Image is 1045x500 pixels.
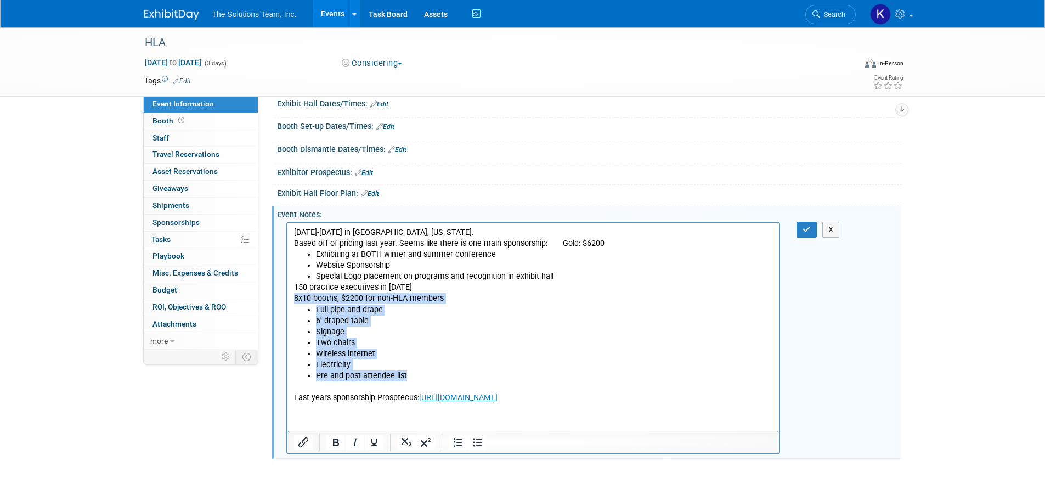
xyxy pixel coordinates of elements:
button: Considering [338,58,406,69]
span: Playbook [152,251,184,260]
div: HLA [141,33,839,53]
a: Edit [355,169,373,177]
a: Asset Reservations [144,164,258,180]
img: ExhibitDay [144,9,199,20]
button: Bullet list [468,435,487,450]
span: Booth not reserved yet [176,116,187,125]
a: Booth [144,113,258,130]
span: Staff [152,133,169,142]
a: Travel Reservations [144,147,258,163]
a: Staff [144,130,258,147]
span: Travel Reservations [152,150,219,159]
a: more [144,333,258,350]
span: Sponsorships [152,218,200,227]
button: Underline [365,435,383,450]
div: Exhibitor Prospectus: [277,164,901,178]
a: Playbook [144,248,258,265]
div: Exhibit Hall Dates/Times: [277,95,901,110]
span: Asset Reservations [152,167,218,176]
button: Italic [346,435,364,450]
button: X [822,222,840,238]
span: ROI, Objectives & ROO [152,302,226,311]
span: Tasks [151,235,171,244]
a: Event Information [144,96,258,113]
div: In-Person [878,59,903,68]
span: Booth [152,116,187,125]
span: Event Information [152,99,214,108]
iframe: Rich Text Area [287,223,779,431]
span: Attachments [152,319,196,328]
div: Event Rating [873,75,903,81]
a: Edit [376,123,394,131]
a: Misc. Expenses & Credits [144,265,258,282]
button: Superscript [416,435,435,450]
a: Sponsorships [144,215,258,231]
a: ROI, Objectives & ROO [144,299,258,316]
a: Shipments [144,198,258,214]
a: Search [805,5,856,24]
a: Edit [388,146,406,154]
span: (3 days) [204,60,227,67]
button: Numbered list [449,435,467,450]
button: Bold [326,435,345,450]
a: Tasks [144,232,258,248]
div: Event Format [791,57,904,74]
img: Kaelon Harris [870,4,891,25]
a: Edit [173,77,191,85]
button: Subscript [397,435,416,450]
td: Toggle Event Tabs [235,350,258,364]
span: Misc. Expenses & Credits [152,268,238,277]
div: Booth Dismantle Dates/Times: [277,141,901,155]
span: to [168,58,178,67]
div: Event Notes: [277,206,901,220]
div: Exhibit Hall Floor Plan: [277,185,901,199]
a: Budget [144,282,258,299]
span: Budget [152,285,177,294]
span: more [150,336,168,345]
span: Shipments [152,201,189,210]
a: Edit [361,190,379,198]
span: The Solutions Team, Inc. [212,10,297,19]
td: Tags [144,75,191,86]
td: Personalize Event Tab Strip [217,350,236,364]
div: Booth Set-up Dates/Times: [277,118,901,132]
img: Format-Inperson.png [865,59,876,68]
button: Insert/edit link [294,435,313,450]
span: Giveaways [152,184,188,193]
span: Search [820,10,845,19]
a: Giveaways [144,181,258,197]
span: [DATE] [DATE] [144,58,202,68]
a: Edit [370,100,388,108]
a: Attachments [144,316,258,333]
